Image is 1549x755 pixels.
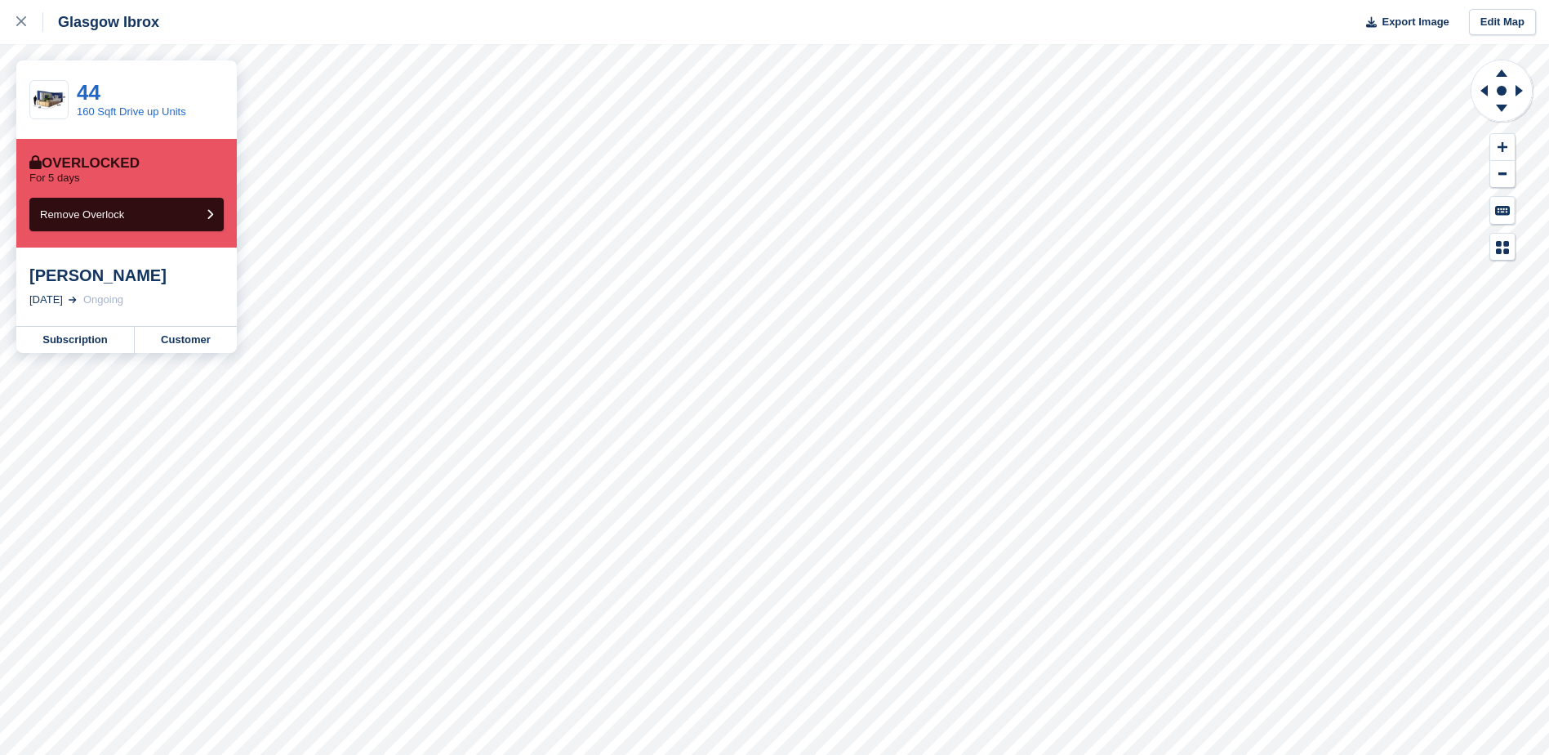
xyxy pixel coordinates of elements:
[1490,134,1515,161] button: Zoom In
[83,292,123,308] div: Ongoing
[40,208,124,221] span: Remove Overlock
[29,266,224,285] div: [PERSON_NAME]
[1469,9,1536,36] a: Edit Map
[30,86,68,114] img: 20-ft-container%20(2).jpg
[1382,14,1449,30] span: Export Image
[1490,234,1515,261] button: Map Legend
[69,297,77,303] img: arrow-right-light-icn-cde0832a797a2874e46488d9cf13f60e5c3a73dbe684e267c42b8395dfbc2abf.svg
[135,327,237,353] a: Customer
[1356,9,1449,36] button: Export Image
[1490,197,1515,224] button: Keyboard Shortcuts
[29,155,140,172] div: Overlocked
[29,172,79,185] p: For 5 days
[77,105,186,118] a: 160 Sqft Drive up Units
[1490,161,1515,188] button: Zoom Out
[16,327,135,353] a: Subscription
[29,292,63,308] div: [DATE]
[43,12,159,32] div: Glasgow Ibrox
[29,198,224,231] button: Remove Overlock
[77,80,100,105] a: 44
